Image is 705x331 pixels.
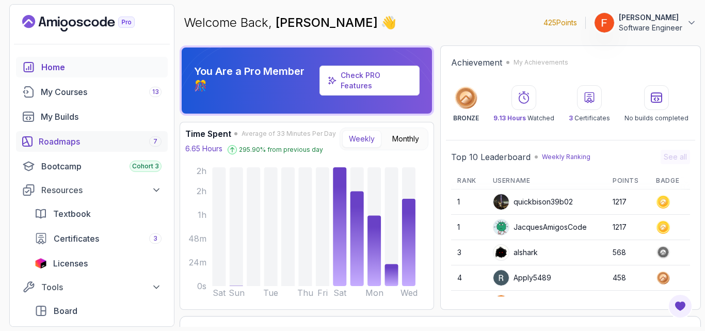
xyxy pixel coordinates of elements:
[606,172,650,190] th: Points
[185,128,231,140] h3: Time Spent
[650,172,690,190] th: Badge
[184,14,396,31] p: Welcome Back,
[242,130,336,138] span: Average of 33 Minutes Per Day
[493,194,573,210] div: quickbison39b02
[661,150,690,164] button: See all
[451,151,531,163] h2: Top 10 Leaderboard
[493,219,587,235] div: JacquesAmigosCode
[41,281,162,293] div: Tools
[41,111,162,123] div: My Builds
[606,240,650,265] td: 568
[493,270,551,286] div: Apply5489
[493,219,509,235] img: default monster avatar
[188,233,206,244] tspan: 48m
[619,12,682,23] p: [PERSON_NAME]
[514,58,568,67] p: My Achievements
[39,135,162,148] div: Roadmaps
[451,215,486,240] td: 1
[16,278,168,296] button: Tools
[53,257,88,270] span: Licenses
[16,156,168,177] a: bootcamp
[297,288,313,298] tspan: Thu
[153,234,157,243] span: 3
[41,61,162,73] div: Home
[16,57,168,77] a: home
[132,162,159,170] span: Cohort 3
[493,295,509,311] img: user profile image
[28,228,168,249] a: certificates
[41,160,162,172] div: Bootcamp
[197,281,206,291] tspan: 0s
[198,210,206,220] tspan: 1h
[487,172,606,190] th: Username
[493,245,509,260] img: user profile image
[606,265,650,291] td: 458
[53,208,91,220] span: Textbook
[451,56,502,69] h2: Achievement
[453,114,479,122] p: BRONZE
[493,244,538,261] div: alshark
[668,294,693,319] button: Open Feedback Button
[319,66,420,96] a: Check PRO Features
[189,257,206,267] tspan: 24m
[341,71,380,90] a: Check PRO Features
[543,18,577,28] p: 425 Points
[624,114,688,122] p: No builds completed
[35,258,47,269] img: jetbrains icon
[606,291,650,316] td: 337
[41,184,162,196] div: Resources
[380,14,397,31] span: 👋
[493,114,526,122] span: 9.13 Hours
[41,86,162,98] div: My Courses
[229,288,245,298] tspan: Sun
[194,64,315,93] p: You Are a Pro Member 🎊
[276,15,381,30] span: [PERSON_NAME]
[365,288,383,298] tspan: Mon
[606,215,650,240] td: 1217
[152,88,159,96] span: 13
[386,130,426,148] button: Monthly
[493,114,554,122] p: Watched
[263,288,278,298] tspan: Tue
[493,295,584,311] div: wildmongoosefb425
[28,203,168,224] a: textbook
[451,190,486,215] td: 1
[54,305,77,317] span: Board
[594,12,697,33] button: user profile image[PERSON_NAME]Software Engineer
[54,232,99,245] span: Certificates
[595,13,614,33] img: user profile image
[16,106,168,127] a: builds
[28,301,168,321] a: board
[185,144,222,154] p: 6.65 Hours
[153,137,157,146] span: 7
[317,288,328,298] tspan: Fri
[400,288,418,298] tspan: Wed
[333,288,347,298] tspan: Sat
[451,172,486,190] th: Rank
[22,15,158,31] a: Landing page
[493,270,509,286] img: user profile image
[493,194,509,210] img: user profile image
[606,190,650,215] td: 1217
[451,291,486,316] td: 5
[197,186,206,196] tspan: 2h
[451,240,486,265] td: 3
[213,288,226,298] tspan: Sat
[342,130,381,148] button: Weekly
[451,265,486,291] td: 4
[197,166,206,176] tspan: 2h
[16,131,168,152] a: roadmaps
[16,181,168,199] button: Resources
[16,82,168,102] a: courses
[569,114,573,122] span: 3
[239,146,323,154] p: 295.90 % from previous day
[619,23,682,33] p: Software Engineer
[569,114,610,122] p: Certificates
[28,253,168,274] a: licenses
[542,153,590,161] p: Weekly Ranking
